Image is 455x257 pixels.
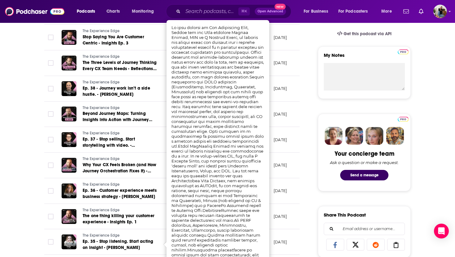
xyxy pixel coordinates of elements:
[326,239,344,251] a: Share on Facebook
[83,208,119,212] span: The Experience Edge
[83,54,157,60] a: The Experience Edge
[329,223,400,235] input: Email address or username...
[416,6,426,17] a: Show notifications dropdown
[274,60,287,65] p: [DATE]
[72,6,103,16] button: open menu
[48,35,54,40] span: Toggle select row
[83,131,157,136] a: The Experience Edge
[366,127,383,145] img: Jules Profile
[434,224,449,238] div: Open Intercom Messenger
[83,208,157,213] a: The Experience Edge
[83,60,157,72] a: The Three Levels of Journey Thinking Every CX Team Needs - Reflections Ep. 2
[347,239,365,251] a: Share on X/Twitter
[330,160,399,165] div: Ask a question or make a request.
[128,6,162,16] button: open menu
[83,60,157,78] span: The Three Levels of Journey Thinking Every CX Team Needs - Reflections Ep. 2
[381,7,392,16] span: More
[338,7,368,16] span: For Podcasters
[83,111,152,128] span: Beyond Journey Maps: Turning Insights into Action with Journey Management - Insights Ep. 2
[83,131,119,135] span: The Experience Edge
[183,6,238,16] input: Search podcasts, credits, & more...
[83,156,157,162] a: The Experience Edge
[83,182,157,187] a: The Experience Edge
[398,49,409,54] img: Podchaser Pro
[367,239,385,251] a: Share on Reddit
[433,5,447,18] button: Show profile menu
[324,212,366,218] h3: Share This Podcast
[5,6,64,17] img: Podchaser - Follow, Share and Rate Podcasts
[238,7,250,15] span: ⌘ K
[344,31,392,36] span: Get this podcast via API
[83,162,157,180] span: Why Your CX Feels Broken (and How Journey Orchestration Fixes It) - Reflections Ep. 1
[83,136,157,149] a: Ep. 37 - Stop selling. Start storytelling with video. - [PERSON_NAME]
[325,127,343,145] img: Sydney Profile
[83,213,154,225] span: The one thing killing your customer experience - Insights Ep. 1
[83,187,157,200] a: Ep. 36 - Customer experience meets business strategy - [PERSON_NAME]
[387,239,405,251] a: Copy Link
[332,26,396,41] a: Get this podcast via API
[377,6,400,16] button: open menu
[83,137,135,154] span: Ep. 37 - Stop selling. Start storytelling with video. - [PERSON_NAME]
[401,6,411,17] a: Show notifications dropdown
[83,157,119,161] span: The Experience Edge
[398,117,409,122] img: Podchaser Pro
[274,86,287,91] p: [DATE]
[324,52,405,63] label: My Notes
[83,213,157,225] a: The one thing killing your customer experience - Insights Ep. 1
[274,239,287,245] p: [DATE]
[83,239,153,250] span: Ep. 35 - Stop listening. Start acting on insight - [PERSON_NAME]
[274,112,287,117] p: [DATE]
[83,80,119,84] span: The Experience Edge
[83,86,150,97] span: Ep. 38 - Journey work isn’t a side hustle. - [PERSON_NAME]
[83,80,157,85] a: The Experience Edge
[274,35,287,40] p: [DATE]
[83,106,119,110] span: The Experience Edge
[324,223,405,235] div: Search followers
[83,238,157,251] a: Ep. 35 - Stop listening. Start acting on insight - [PERSON_NAME]
[83,233,157,238] a: The Experience Edge
[398,116,409,122] a: Pro website
[48,214,54,219] span: Toggle select row
[48,188,54,194] span: Toggle select row
[258,10,283,13] span: Open Advanced
[83,182,119,187] span: The Experience Edge
[386,127,404,145] img: Jon Profile
[335,150,394,158] div: Your concierge team
[340,170,388,180] button: Send a message
[299,6,336,16] button: open menu
[132,7,154,16] span: Monitoring
[83,111,157,123] a: Beyond Journey Maps: Turning Insights into Action with Journey Management - Insights Ep. 2
[48,111,54,117] span: Toggle select row
[398,48,409,54] a: Pro website
[274,214,287,219] p: [DATE]
[83,34,144,46] span: Stop Saying You Are Customer Centric - Insights Ep. 3
[83,105,157,111] a: The Experience Edge
[172,4,297,19] div: Search podcasts, credits, & more...
[274,137,287,142] p: [DATE]
[106,7,120,16] span: Charts
[275,4,286,10] span: New
[304,7,328,16] span: For Business
[48,162,54,168] span: Toggle select row
[83,162,157,174] a: Why Your CX Feels Broken (and How Journey Orchestration Fixes It) - Reflections Ep. 1
[433,5,447,18] img: User Profile
[102,6,123,16] a: Charts
[334,6,377,16] button: open menu
[83,188,157,199] span: Ep. 36 - Customer experience meets business strategy - [PERSON_NAME]
[255,8,286,15] button: Open AdvancedNew
[83,28,157,34] a: The Experience Edge
[83,29,119,33] span: The Experience Edge
[48,60,54,66] span: Toggle select row
[274,188,287,193] p: [DATE]
[48,86,54,91] span: Toggle select row
[433,5,447,18] span: Logged in as StephanieP
[77,7,95,16] span: Podcasts
[83,233,119,238] span: The Experience Edge
[48,137,54,142] span: Toggle select row
[48,239,54,245] span: Toggle select row
[274,162,287,168] p: [DATE]
[83,85,157,98] a: Ep. 38 - Journey work isn’t a side hustle. - [PERSON_NAME]
[83,54,119,59] span: The Experience Edge
[345,127,363,145] img: Barbara Profile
